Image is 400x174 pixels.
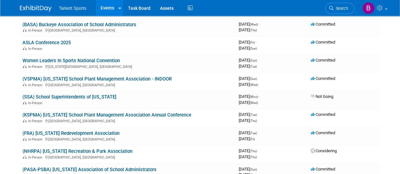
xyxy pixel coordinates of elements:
[239,27,257,32] span: [DATE]
[256,40,257,45] span: -
[250,101,258,105] span: (Wed)
[258,148,259,153] span: -
[22,82,234,87] div: [GEOGRAPHIC_DATA], [GEOGRAPHIC_DATA]
[23,155,27,159] img: In-Person Event
[28,83,44,87] span: In-Person
[239,112,259,117] span: [DATE]
[23,83,27,86] img: In-Person Event
[250,59,257,62] span: (Sun)
[250,23,258,26] span: (Wed)
[250,28,257,32] span: (Thu)
[23,65,27,68] img: In-Person Event
[258,76,259,81] span: -
[28,155,44,159] span: In-Person
[239,148,259,153] span: [DATE]
[239,100,258,105] span: [DATE]
[239,64,257,69] span: [DATE]
[239,154,257,159] span: [DATE]
[250,95,258,99] span: (Mon)
[22,130,120,136] a: (FRA) [US_STATE] Redevelopment Association
[259,94,260,99] span: -
[311,94,333,99] span: Not Going
[22,22,136,27] a: (BASA) Buckeye Association of School Administrators
[22,118,234,123] div: [GEOGRAPHIC_DATA], [GEOGRAPHIC_DATA]
[22,27,234,33] div: [GEOGRAPHIC_DATA], [GEOGRAPHIC_DATA]
[239,46,257,51] span: [DATE]
[239,136,255,141] span: [DATE]
[22,64,234,69] div: [US_STATE][GEOGRAPHIC_DATA], [GEOGRAPHIC_DATA]
[23,137,27,141] img: In-Person Event
[22,167,157,172] a: (PASA-PSBA) [US_STATE] Association of School Administrators
[28,101,44,105] span: In-Person
[311,130,335,135] span: Committed
[250,155,257,159] span: (Thu)
[250,41,255,44] span: (Fri)
[325,3,354,14] a: Search
[258,58,259,63] span: -
[362,2,374,14] img: Blake Centers
[239,76,259,81] span: [DATE]
[311,112,335,117] span: Committed
[250,65,257,68] span: (Tue)
[239,130,259,135] span: [DATE]
[20,5,52,12] img: ExhibitDay
[334,6,348,11] span: Search
[258,130,259,135] span: -
[311,148,337,153] span: Considering
[23,28,27,32] img: In-Person Event
[28,119,44,123] span: In-Person
[311,167,335,171] span: Committed
[311,58,335,63] span: Committed
[23,47,27,50] img: In-Person Event
[259,22,260,27] span: -
[22,76,172,82] a: (VSPMA) [US_STATE] School Plant Management Association - INDOOR
[239,22,260,27] span: [DATE]
[23,119,27,122] img: In-Person Event
[22,148,132,154] a: (NHRPA) [US_STATE] Recreation & Park Association
[311,76,335,81] span: Committed
[22,136,234,141] div: [GEOGRAPHIC_DATA], [GEOGRAPHIC_DATA]
[22,112,191,118] a: (KSPMA) [US_STATE] School Plant Management Association Annual Conference
[239,58,259,63] span: [DATE]
[22,154,234,159] div: [GEOGRAPHIC_DATA], [GEOGRAPHIC_DATA]
[250,131,257,135] span: (Tue)
[239,167,259,171] span: [DATE]
[311,40,335,45] span: Committed
[311,22,335,27] span: Committed
[239,94,260,99] span: [DATE]
[250,77,257,81] span: (Sun)
[258,167,259,171] span: -
[258,112,259,117] span: -
[250,168,257,171] span: (Sun)
[59,6,86,11] span: Tarkett Sports
[250,119,257,123] span: (Thu)
[250,149,257,153] span: (Thu)
[28,65,44,69] span: In-Person
[250,47,257,50] span: (Sun)
[28,47,44,51] span: In-Person
[22,40,71,45] a: ASLA Conference 2025
[22,94,116,100] a: (SSA) School Superintendents of [US_STATE]
[28,137,44,141] span: In-Person
[28,28,44,33] span: In-Person
[250,83,258,87] span: (Wed)
[22,58,120,63] a: Women Leaders In Sports National Convention
[23,101,27,104] img: In-Person Event
[239,40,257,45] span: [DATE]
[239,118,257,123] span: [DATE]
[239,82,258,87] span: [DATE]
[250,137,255,141] span: (Fri)
[250,113,257,117] span: (Tue)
